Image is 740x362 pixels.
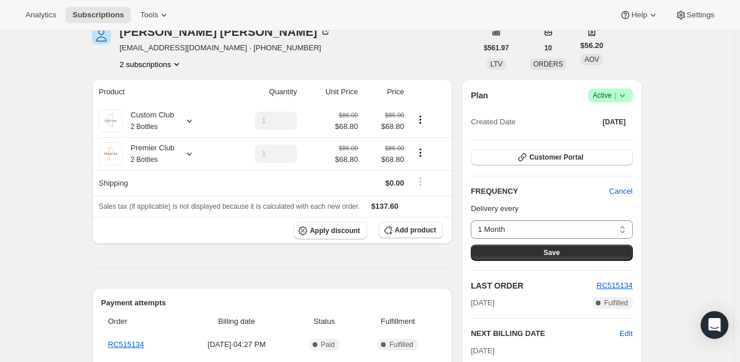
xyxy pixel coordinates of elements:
[99,142,122,165] img: product img
[131,156,158,164] small: 2 Bottles
[120,26,331,38] div: [PERSON_NAME] [PERSON_NAME]
[484,43,509,53] span: $561.97
[411,175,430,188] button: Shipping actions
[471,203,632,215] p: Delivery every
[120,42,331,54] span: [EMAIL_ADDRESS][DOMAIN_NAME] · [PHONE_NUMBER]
[490,60,503,68] span: LTV
[379,222,443,238] button: Add product
[365,121,404,132] span: $68.80
[471,280,596,291] h2: LAST ORDER
[687,10,715,20] span: Settings
[580,40,603,51] span: $56.20
[631,10,647,20] span: Help
[471,90,488,101] h2: Plan
[122,142,175,165] div: Premier Club
[544,43,552,53] span: 10
[471,116,515,128] span: Created Date
[365,154,404,165] span: $68.80
[92,79,225,105] th: Product
[225,79,301,105] th: Quantity
[184,316,289,327] span: Billing date
[614,91,616,100] span: |
[133,7,177,23] button: Tools
[310,226,360,235] span: Apply discount
[386,179,405,187] span: $0.00
[339,112,358,119] small: $86.00
[477,40,516,56] button: $561.97
[360,316,436,327] span: Fulfillment
[335,121,358,132] span: $68.80
[529,153,583,162] span: Customer Portal
[65,7,131,23] button: Subscriptions
[471,149,632,165] button: Customer Portal
[99,109,122,132] img: product img
[296,316,353,327] span: Status
[131,123,158,131] small: 2 Bottles
[537,40,559,56] button: 10
[101,309,181,334] th: Order
[339,145,358,152] small: $86.00
[471,328,620,339] h2: NEXT BILLING DATE
[596,281,632,290] a: RC515134
[72,10,124,20] span: Subscriptions
[25,10,56,20] span: Analytics
[395,226,436,235] span: Add product
[361,79,408,105] th: Price
[385,112,404,119] small: $86.00
[301,79,361,105] th: Unit Price
[371,202,398,210] span: $137.60
[92,170,225,195] th: Shipping
[620,328,632,339] button: Edit
[596,114,633,130] button: [DATE]
[596,280,632,291] button: RC515134
[544,248,560,257] span: Save
[701,311,728,339] div: Open Intercom Messenger
[335,154,358,165] span: $68.80
[593,90,628,101] span: Active
[92,26,111,45] span: Suzette Smith
[140,10,158,20] span: Tools
[122,109,174,132] div: Custom Club
[471,245,632,261] button: Save
[603,117,626,127] span: [DATE]
[385,145,404,152] small: $86.00
[184,339,289,350] span: [DATE] · 04:27 PM
[120,58,183,70] button: Product actions
[101,297,444,309] h2: Payment attempts
[19,7,63,23] button: Analytics
[99,202,360,210] span: Sales tax (if applicable) is not displayed because it is calculated with each new order.
[321,340,335,349] span: Paid
[411,113,430,126] button: Product actions
[389,340,413,349] span: Fulfilled
[609,186,632,197] span: Cancel
[471,346,494,355] span: [DATE]
[613,7,665,23] button: Help
[294,222,367,239] button: Apply discount
[471,297,494,309] span: [DATE]
[604,298,628,308] span: Fulfilled
[533,60,563,68] span: ORDERS
[668,7,721,23] button: Settings
[584,56,599,64] span: AOV
[602,182,639,201] button: Cancel
[471,186,609,197] h2: FREQUENCY
[411,146,430,159] button: Product actions
[108,340,144,349] a: RC515134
